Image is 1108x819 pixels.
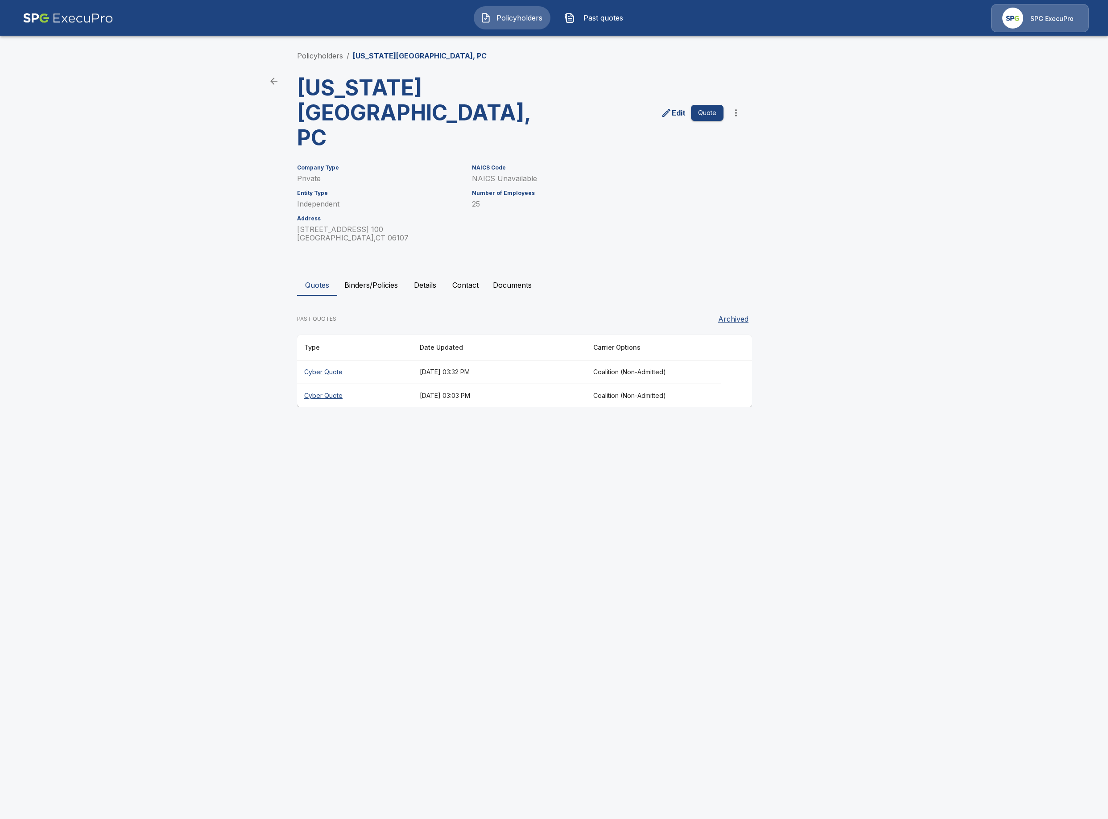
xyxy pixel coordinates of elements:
[337,274,405,296] button: Binders/Policies
[991,4,1089,32] a: Agency IconSPG ExecuPro
[715,310,752,328] button: Archived
[297,174,461,183] p: Private
[1002,8,1023,29] img: Agency Icon
[413,335,586,360] th: Date Updated
[297,51,343,60] a: Policyholders
[472,200,724,208] p: 25
[659,106,687,120] a: edit
[297,75,517,150] h3: [US_STATE][GEOGRAPHIC_DATA], PC
[297,360,413,384] th: Cyber Quote
[495,12,544,23] span: Policyholders
[297,274,337,296] button: Quotes
[586,384,721,408] th: Coalition (Non-Admitted)
[579,12,628,23] span: Past quotes
[586,360,721,384] th: Coalition (Non-Admitted)
[486,274,539,296] button: Documents
[297,274,811,296] div: policyholder tabs
[297,335,752,407] table: responsive table
[297,190,461,196] h6: Entity Type
[297,200,461,208] p: Independent
[472,174,724,183] p: NAICS Unavailable
[1030,14,1074,23] p: SPG ExecuPro
[413,360,586,384] th: [DATE] 03:32 PM
[297,335,413,360] th: Type
[558,6,634,29] button: Past quotes IconPast quotes
[297,50,487,61] nav: breadcrumb
[265,72,283,90] a: back
[353,50,487,61] p: [US_STATE][GEOGRAPHIC_DATA], PC
[405,274,445,296] button: Details
[297,384,413,408] th: Cyber Quote
[297,225,461,242] p: [STREET_ADDRESS] 100 [GEOGRAPHIC_DATA] , CT 06107
[691,105,724,121] button: Quote
[23,4,113,32] img: AA Logo
[564,12,575,23] img: Past quotes Icon
[297,215,461,222] h6: Address
[672,108,686,118] p: Edit
[727,104,745,122] button: more
[413,384,586,408] th: [DATE] 03:03 PM
[472,165,724,171] h6: NAICS Code
[445,274,486,296] button: Contact
[474,6,550,29] button: Policyholders IconPolicyholders
[586,335,721,360] th: Carrier Options
[347,50,349,61] li: /
[297,315,336,323] p: PAST QUOTES
[297,165,461,171] h6: Company Type
[480,12,491,23] img: Policyholders Icon
[472,190,724,196] h6: Number of Employees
